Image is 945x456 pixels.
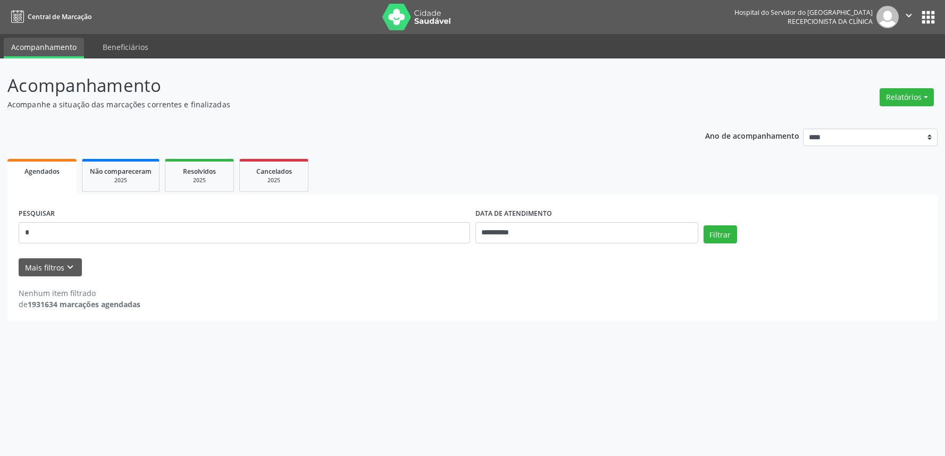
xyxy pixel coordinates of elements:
[19,206,55,222] label: PESQUISAR
[704,225,737,243] button: Filtrar
[475,206,552,222] label: DATA DE ATENDIMENTO
[256,167,292,176] span: Cancelados
[7,8,91,26] a: Central de Marcação
[183,167,216,176] span: Resolvidos
[7,72,658,99] p: Acompanhamento
[899,6,919,28] button: 
[919,8,938,27] button: apps
[19,299,140,310] div: de
[4,38,84,58] a: Acompanhamento
[95,38,156,56] a: Beneficiários
[903,10,915,21] i: 
[880,88,934,106] button: Relatórios
[705,129,799,142] p: Ano de acompanhamento
[876,6,899,28] img: img
[734,8,873,17] div: Hospital do Servidor do [GEOGRAPHIC_DATA]
[90,176,152,184] div: 2025
[19,258,82,277] button: Mais filtroskeyboard_arrow_down
[7,99,658,110] p: Acompanhe a situação das marcações correntes e finalizadas
[64,261,76,273] i: keyboard_arrow_down
[28,299,140,309] strong: 1931634 marcações agendadas
[24,167,60,176] span: Agendados
[173,176,226,184] div: 2025
[90,167,152,176] span: Não compareceram
[247,176,300,184] div: 2025
[28,12,91,21] span: Central de Marcação
[19,288,140,299] div: Nenhum item filtrado
[788,17,873,26] span: Recepcionista da clínica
